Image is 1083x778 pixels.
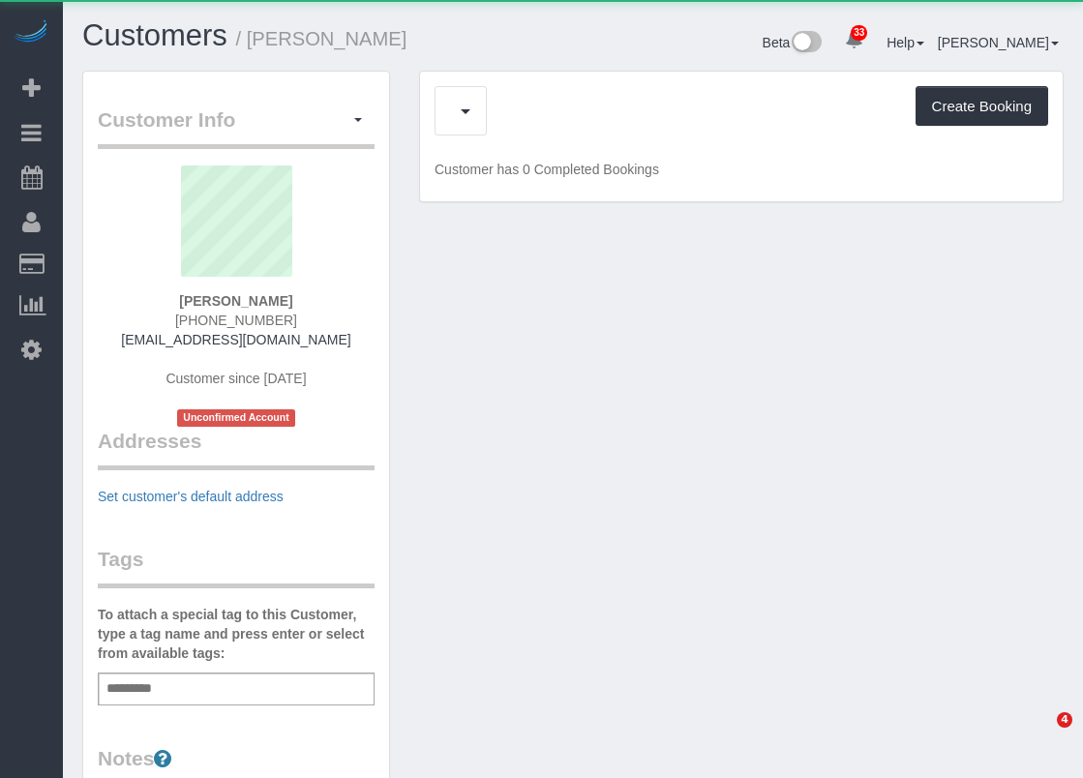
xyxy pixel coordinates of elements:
[1057,712,1072,728] span: 4
[916,86,1048,127] button: Create Booking
[121,332,350,347] a: [EMAIL_ADDRESS][DOMAIN_NAME]
[165,371,306,386] span: Customer since [DATE]
[938,35,1059,50] a: [PERSON_NAME]
[790,31,822,56] img: New interface
[12,19,50,46] img: Automaid Logo
[236,28,407,49] small: / [PERSON_NAME]
[98,605,375,663] label: To attach a special tag to this Customer, type a tag name and press enter or select from availabl...
[98,105,375,149] legend: Customer Info
[887,35,924,50] a: Help
[435,160,1048,179] p: Customer has 0 Completed Bookings
[851,25,867,41] span: 33
[835,19,873,62] a: 33
[1017,712,1064,759] iframe: Intercom live chat
[98,545,375,588] legend: Tags
[175,313,297,328] span: [PHONE_NUMBER]
[179,293,292,309] strong: [PERSON_NAME]
[82,18,227,52] a: Customers
[98,489,284,504] a: Set customer's default address
[763,35,823,50] a: Beta
[177,409,295,426] span: Unconfirmed Account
